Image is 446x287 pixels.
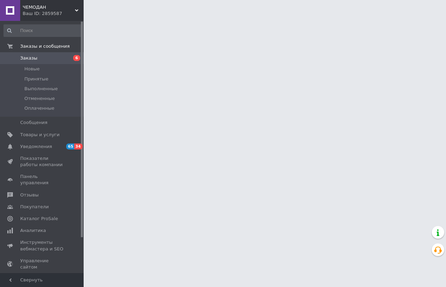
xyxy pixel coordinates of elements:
[24,95,55,102] span: Отмененные
[3,24,82,37] input: Поиск
[24,76,48,82] span: Принятые
[73,55,80,61] span: 6
[20,43,70,49] span: Заказы и сообщения
[20,155,64,168] span: Показатели работы компании
[23,10,84,17] div: Ваш ID: 2859587
[20,239,64,252] span: Инструменты вебмастера и SEO
[24,66,40,72] span: Новые
[24,86,58,92] span: Выполненные
[20,55,37,61] span: Заказы
[20,258,64,270] span: Управление сайтом
[20,132,60,138] span: Товары и услуги
[20,173,64,186] span: Панель управления
[20,192,39,198] span: Отзывы
[20,204,49,210] span: Покупатели
[20,216,58,222] span: Каталог ProSale
[23,4,75,10] span: ЧЕМОДАН
[20,143,52,150] span: Уведомления
[66,143,74,149] span: 65
[24,105,54,111] span: Оплаченные
[20,119,47,126] span: Сообщения
[74,143,82,149] span: 34
[20,227,46,234] span: Аналитика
